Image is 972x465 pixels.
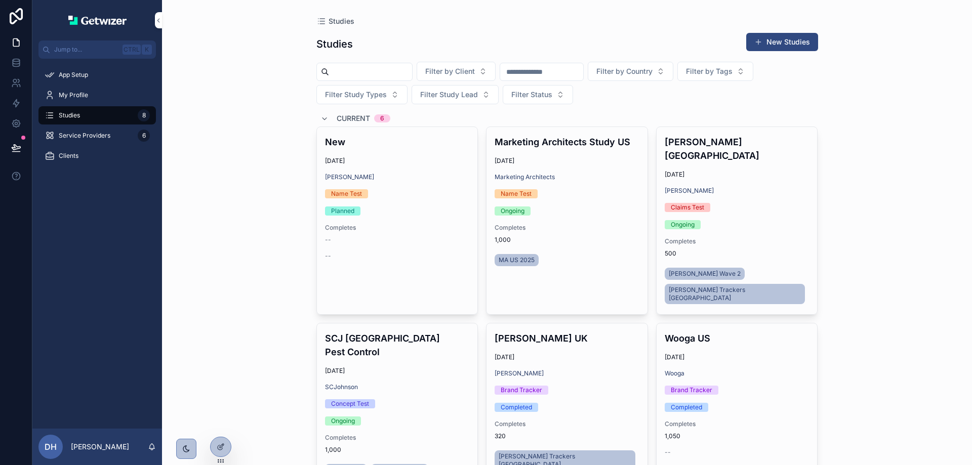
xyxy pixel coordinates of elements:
[138,109,150,121] div: 8
[331,399,369,408] div: Concept Test
[325,173,374,181] a: [PERSON_NAME]
[665,331,809,345] h4: Wooga US
[495,420,639,428] span: Completes
[495,236,639,244] span: 1,000
[665,432,809,440] span: 1,050
[671,386,712,395] div: Brand Tracker
[588,62,673,81] button: Select Button
[677,62,753,81] button: Select Button
[316,37,353,51] h1: Studies
[501,206,524,216] div: Ongoing
[495,157,639,165] span: [DATE]
[38,86,156,104] a: My Profile
[503,85,573,104] button: Select Button
[665,237,809,245] span: Completes
[511,90,552,100] span: Filter Status
[380,114,384,122] div: 6
[665,420,809,428] span: Completes
[665,187,714,195] a: [PERSON_NAME]
[138,130,150,142] div: 6
[38,106,156,124] a: Studies8
[669,286,801,302] span: [PERSON_NAME] Trackers [GEOGRAPHIC_DATA]
[54,46,118,54] span: Jump to...
[499,256,535,264] span: MA US 2025
[671,403,702,412] div: Completed
[38,126,156,145] a: Service Providers6
[669,270,741,278] span: [PERSON_NAME] Wave 2
[316,126,478,315] a: New[DATE][PERSON_NAME]Name TestPlannedCompletes----
[665,369,684,377] a: Wooga
[671,203,704,212] div: Claims Test
[665,249,809,258] span: 500
[123,45,141,55] span: Ctrl
[495,369,544,377] a: [PERSON_NAME]
[325,383,358,391] a: SCJohnson
[59,152,78,160] span: Clients
[495,135,639,149] h4: Marketing Architects Study US
[59,132,110,140] span: Service Providers
[665,268,745,280] a: [PERSON_NAME] Wave 2
[425,66,475,76] span: Filter by Client
[686,66,733,76] span: Filter by Tags
[325,446,470,454] span: 1,000
[45,441,57,453] span: DH
[325,157,470,165] span: [DATE]
[337,113,370,123] span: Current
[417,62,496,81] button: Select Button
[665,448,671,456] span: --
[325,252,331,260] span: --
[420,90,478,100] span: Filter Study Lead
[495,254,539,266] a: MA US 2025
[325,367,470,375] span: [DATE]
[331,189,362,198] div: Name Test
[665,353,809,361] span: [DATE]
[38,147,156,165] a: Clients
[68,16,127,25] img: App logo
[746,33,818,51] button: New Studies
[329,16,354,26] span: Studies
[325,135,470,149] h4: New
[32,59,162,178] div: scrollable content
[501,403,532,412] div: Completed
[501,386,542,395] div: Brand Tracker
[59,91,88,99] span: My Profile
[596,66,653,76] span: Filter by Country
[656,126,818,315] a: [PERSON_NAME] [GEOGRAPHIC_DATA][DATE][PERSON_NAME]Claims TestOngoingCompletes500[PERSON_NAME] Wav...
[495,224,639,232] span: Completes
[143,46,151,54] span: K
[325,331,470,359] h4: SCJ [GEOGRAPHIC_DATA] Pest Control
[316,16,354,26] a: Studies
[495,173,555,181] a: Marketing Architects
[671,220,695,229] div: Ongoing
[38,40,156,59] button: Jump to...CtrlK
[59,111,80,119] span: Studies
[331,416,355,426] div: Ongoing
[59,71,88,79] span: App Setup
[325,90,387,100] span: Filter Study Types
[71,442,129,452] p: [PERSON_NAME]
[325,434,470,442] span: Completes
[501,189,532,198] div: Name Test
[331,206,354,216] div: Planned
[495,331,639,345] h4: [PERSON_NAME] UK
[325,224,470,232] span: Completes
[665,171,809,179] span: [DATE]
[325,236,331,244] span: --
[665,284,805,304] a: [PERSON_NAME] Trackers [GEOGRAPHIC_DATA]
[316,85,408,104] button: Select Button
[495,432,639,440] span: 320
[38,66,156,84] a: App Setup
[665,135,809,162] h4: [PERSON_NAME] [GEOGRAPHIC_DATA]
[495,353,639,361] span: [DATE]
[412,85,499,104] button: Select Button
[486,126,648,315] a: Marketing Architects Study US[DATE]Marketing ArchitectsName TestOngoingCompletes1,000MA US 2025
